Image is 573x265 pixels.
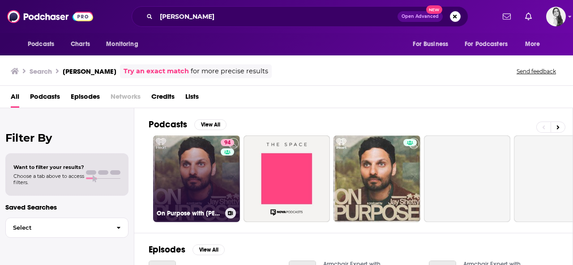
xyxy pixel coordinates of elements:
h3: Search [30,67,52,76]
input: Search podcasts, credits, & more... [156,9,398,24]
span: New [426,5,442,14]
span: Charts [71,38,90,50]
span: Networks [111,89,141,108]
a: Lists [185,89,199,108]
img: Podchaser - Follow, Share and Rate Podcasts [7,8,93,25]
button: Open AdvancedNew [398,11,443,22]
span: Logged in as justina19148 [546,7,566,26]
span: Open Advanced [402,14,439,19]
span: Monitoring [106,38,138,50]
a: PodcastsView All [149,119,227,130]
p: Saved Searches [5,203,128,211]
img: User Profile [546,7,566,26]
button: Select [5,218,128,238]
span: For Business [413,38,448,50]
span: Podcasts [28,38,54,50]
h3: On Purpose with [PERSON_NAME] [157,210,222,217]
a: Podcasts [30,89,60,108]
span: Choose a tab above to access filters. [13,173,84,185]
span: More [525,38,540,50]
button: open menu [21,36,66,53]
span: Select [6,225,109,231]
button: open menu [459,36,521,53]
span: Want to filter your results? [13,164,84,170]
h2: Podcasts [149,119,187,130]
button: open menu [100,36,150,53]
a: Try an exact match [124,66,189,76]
span: For Podcasters [465,38,508,50]
span: for more precise results [191,66,268,76]
button: Send feedback [514,67,559,75]
button: View All [194,119,227,130]
a: Show notifications dropdown [522,9,535,24]
a: Show notifications dropdown [499,9,514,24]
a: EpisodesView All [149,244,225,255]
a: 94 [221,139,234,146]
h3: [PERSON_NAME] [63,67,116,76]
a: Credits [151,89,175,108]
button: View All [192,244,225,255]
h2: Episodes [149,244,185,255]
button: open menu [519,36,552,53]
button: open menu [406,36,459,53]
h2: Filter By [5,131,128,144]
a: Charts [65,36,95,53]
button: Show profile menu [546,7,566,26]
a: All [11,89,19,108]
a: Episodes [71,89,100,108]
span: 94 [224,139,231,147]
div: Search podcasts, credits, & more... [132,6,468,27]
a: 94On Purpose with [PERSON_NAME] [153,135,240,222]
